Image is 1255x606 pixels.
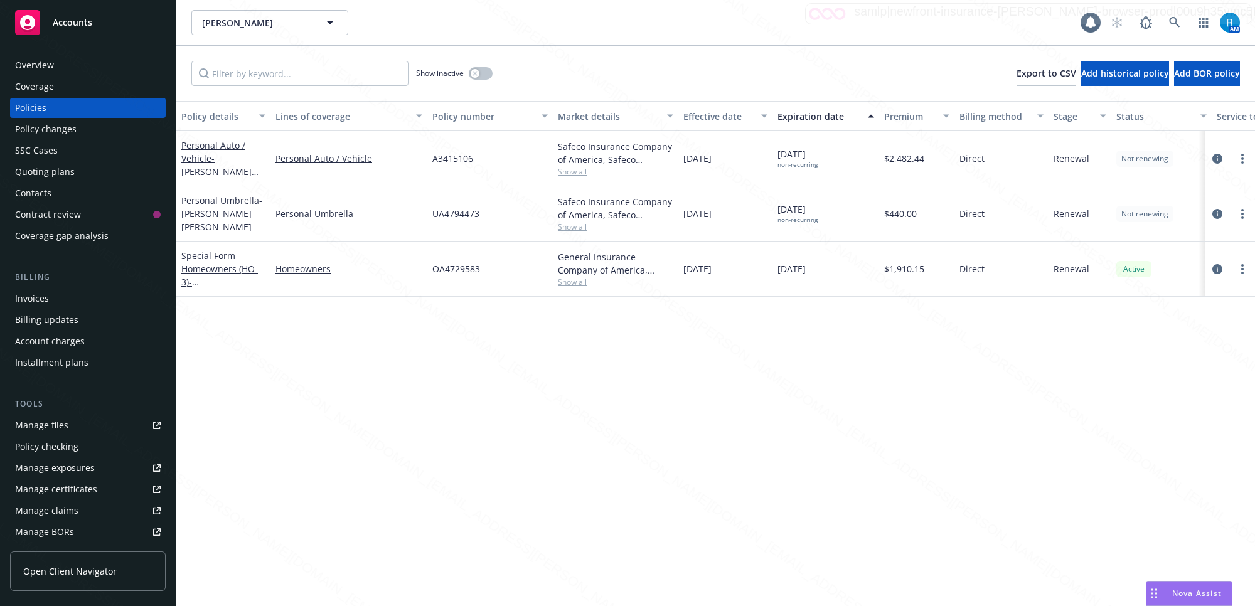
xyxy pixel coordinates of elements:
span: [DATE] [777,147,818,169]
a: Coverage [10,77,166,97]
a: Manage certificates [10,479,166,499]
div: Account charges [15,331,85,351]
div: Billing method [959,110,1030,123]
span: - [PERSON_NAME] [PERSON_NAME] [181,194,262,233]
a: Quoting plans [10,162,166,182]
span: $440.00 [884,207,917,220]
button: Expiration date [772,101,879,131]
div: Manage claims [15,501,78,521]
a: Billing updates [10,310,166,330]
span: OA4729583 [432,262,480,275]
span: Not renewing [1121,153,1168,164]
a: circleInformation [1210,262,1225,277]
span: [DATE] [683,207,712,220]
button: Export to CSV [1017,61,1076,86]
div: Expiration date [777,110,860,123]
span: Nova Assist [1172,588,1222,598]
a: more [1235,262,1250,277]
div: non-recurring [777,161,818,169]
a: Switch app [1191,10,1216,35]
span: Show all [558,277,673,287]
div: Lines of coverage [275,110,409,123]
span: Open Client Navigator [23,565,117,578]
span: UA4794473 [432,207,479,220]
span: Direct [959,207,985,220]
img: photo [1220,13,1240,33]
a: Coverage gap analysis [10,226,166,246]
div: Market details [558,110,660,123]
span: Renewal [1054,152,1089,165]
a: Policy checking [10,437,166,457]
span: Renewal [1054,207,1089,220]
a: Homeowners [275,262,422,275]
a: Overview [10,55,166,75]
div: Contacts [15,183,51,203]
div: Manage exposures [15,458,95,478]
a: Accounts [10,5,166,40]
span: Renewal [1054,262,1089,275]
button: Market details [553,101,678,131]
div: Contract review [15,205,81,225]
div: Status [1116,110,1193,123]
div: Premium [884,110,936,123]
span: $2,482.44 [884,152,924,165]
a: Search [1162,10,1187,35]
div: Overview [15,55,54,75]
div: Manage certificates [15,479,97,499]
button: Policy details [176,101,270,131]
a: Policy changes [10,119,166,139]
div: Quoting plans [15,162,75,182]
span: $1,910.15 [884,262,924,275]
div: Policies [15,98,46,118]
span: Direct [959,152,985,165]
button: Billing method [954,101,1049,131]
span: A3415106 [432,152,473,165]
a: circleInformation [1210,151,1225,166]
div: Installment plans [15,353,88,373]
a: Personal Auto / Vehicle [181,139,252,191]
button: Add BOR policy [1174,61,1240,86]
a: Report a Bug [1133,10,1158,35]
span: - [PERSON_NAME] [PERSON_NAME] [181,152,259,191]
a: Manage exposures [10,458,166,478]
button: Stage [1049,101,1111,131]
div: Billing [10,271,166,284]
span: Active [1121,263,1146,275]
span: [DATE] [777,262,806,275]
button: Lines of coverage [270,101,427,131]
span: [DATE] [683,152,712,165]
div: non-recurring [777,216,818,224]
span: Add historical policy [1081,67,1169,79]
a: Policies [10,98,166,118]
a: Personal Auto / Vehicle [275,152,422,165]
button: Premium [879,101,954,131]
div: Coverage [15,77,54,97]
div: Manage BORs [15,522,74,542]
a: more [1235,151,1250,166]
a: SSC Cases [10,141,166,161]
div: Safeco Insurance Company of America, Safeco Insurance (Liberty Mutual) [558,140,673,166]
span: [DATE] [683,262,712,275]
span: [DATE] [777,203,818,224]
div: Invoices [15,289,49,309]
a: Contract review [10,205,166,225]
span: Show inactive [416,68,464,78]
div: Coverage gap analysis [15,226,109,246]
div: Manage files [15,415,68,435]
span: Not renewing [1121,208,1168,220]
div: Policy details [181,110,252,123]
span: Direct [959,262,985,275]
div: Policy checking [15,437,78,457]
span: [PERSON_NAME] [202,16,311,29]
a: Start snowing [1104,10,1129,35]
a: Personal Umbrella [275,207,422,220]
span: Export to CSV [1017,67,1076,79]
input: Filter by keyword... [191,61,409,86]
div: Tools [10,398,166,410]
span: Add BOR policy [1174,67,1240,79]
a: more [1235,206,1250,221]
a: circleInformation [1210,206,1225,221]
a: Manage BORs [10,522,166,542]
span: Show all [558,221,673,232]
